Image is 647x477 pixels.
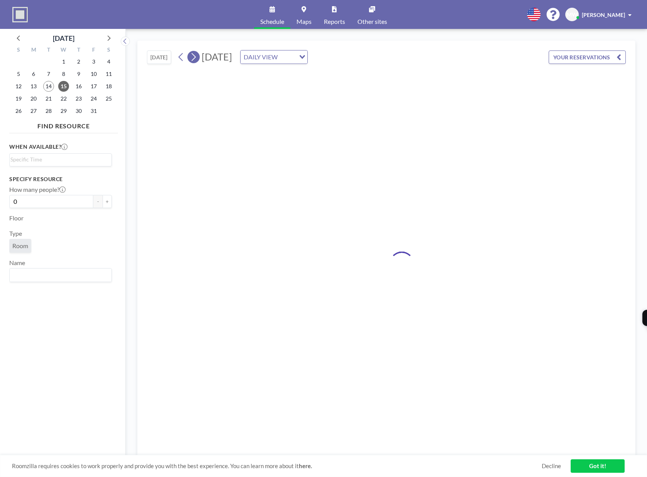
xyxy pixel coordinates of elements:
span: Schedule [260,18,284,25]
span: Other sites [357,18,387,25]
span: Saturday, October 25, 2025 [103,93,114,104]
span: Friday, October 31, 2025 [88,106,99,116]
span: [DATE] [202,51,232,62]
span: Saturday, October 18, 2025 [103,81,114,92]
span: Roomzilla requires cookies to work properly and provide you with the best experience. You can lea... [12,462,542,470]
div: T [71,45,86,55]
span: Room [12,242,28,249]
div: S [11,45,26,55]
span: Thursday, October 9, 2025 [73,69,84,79]
span: Tuesday, October 21, 2025 [43,93,54,104]
span: Friday, October 17, 2025 [88,81,99,92]
a: Decline [542,462,561,470]
label: Name [9,259,25,267]
span: Sunday, October 12, 2025 [13,81,24,92]
h4: FIND RESOURCE [9,119,118,130]
h3: Specify resource [9,176,112,183]
label: Type [9,230,22,237]
button: YOUR RESERVATIONS [549,50,626,64]
span: Wednesday, October 29, 2025 [58,106,69,116]
div: M [26,45,41,55]
span: [PERSON_NAME] [582,12,625,18]
span: Sunday, October 19, 2025 [13,93,24,104]
span: Tuesday, October 14, 2025 [43,81,54,92]
img: organization-logo [12,7,28,22]
span: Reports [324,18,345,25]
span: Sunday, October 5, 2025 [13,69,24,79]
label: Floor [9,214,24,222]
input: Search for option [10,270,107,280]
span: Friday, October 3, 2025 [88,56,99,67]
span: Sunday, October 26, 2025 [13,106,24,116]
span: Saturday, October 11, 2025 [103,69,114,79]
span: Wednesday, October 1, 2025 [58,56,69,67]
div: S [101,45,116,55]
span: Thursday, October 30, 2025 [73,106,84,116]
span: Wednesday, October 22, 2025 [58,93,69,104]
a: Got it! [571,459,625,473]
div: Search for option [10,269,111,282]
div: T [41,45,56,55]
span: Thursday, October 23, 2025 [73,93,84,104]
span: MW [567,11,578,18]
span: Friday, October 10, 2025 [88,69,99,79]
span: Thursday, October 2, 2025 [73,56,84,67]
span: Monday, October 13, 2025 [28,81,39,92]
span: Maps [297,18,312,25]
span: Monday, October 6, 2025 [28,69,39,79]
span: Monday, October 27, 2025 [28,106,39,116]
a: here. [299,462,312,469]
span: Friday, October 24, 2025 [88,93,99,104]
input: Search for option [10,155,107,164]
span: Wednesday, October 15, 2025 [58,81,69,92]
span: Wednesday, October 8, 2025 [58,69,69,79]
button: - [93,195,103,208]
span: Saturday, October 4, 2025 [103,56,114,67]
span: Monday, October 20, 2025 [28,93,39,104]
span: Tuesday, October 28, 2025 [43,106,54,116]
label: How many people? [9,186,66,193]
div: Search for option [10,154,111,165]
div: Search for option [241,50,307,64]
input: Search for option [280,52,295,62]
button: + [103,195,112,208]
div: [DATE] [53,33,74,44]
div: F [86,45,101,55]
span: DAILY VIEW [242,52,279,62]
span: Tuesday, October 7, 2025 [43,69,54,79]
span: Thursday, October 16, 2025 [73,81,84,92]
button: [DATE] [147,50,171,64]
div: W [56,45,71,55]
